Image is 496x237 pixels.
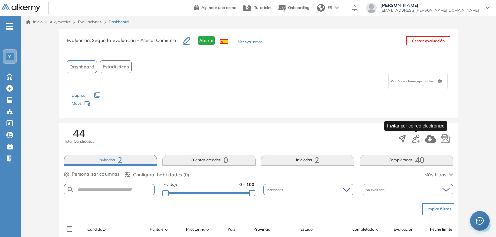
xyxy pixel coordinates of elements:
[267,187,284,192] span: Incidencias
[317,4,325,12] img: world
[67,186,75,194] img: SEARCH_ALT
[384,121,447,131] div: Invitar por correo electrónico
[8,54,11,59] span: Y
[162,155,256,166] button: Cuentas creadas0
[150,226,164,232] span: Puntaje
[67,60,97,73] button: Dashboard
[186,226,205,232] span: Proctoring
[69,63,94,70] span: Dashboard
[261,155,354,166] button: Iniciadas2
[476,217,484,225] span: message
[388,73,448,89] div: Configuraciones opcionales
[64,171,119,178] button: Personalizar columnas
[72,93,87,98] span: Duplicar
[424,171,453,178] button: Más filtros
[90,37,178,43] span: : Segunda evaluación - Asesor Comercial.
[228,226,235,232] span: País
[239,181,254,188] span: 0 - 100
[406,36,450,45] button: Cerrar evaluación
[164,181,178,188] span: Puntaje
[201,5,236,10] span: Agendar una demo
[328,5,332,11] span: ES
[72,171,119,178] span: Personalizar columnas
[363,184,453,195] div: No evaluado
[238,39,263,46] button: Ver evaluación
[391,79,435,84] span: Configuraciones opcionales
[376,229,379,231] img: [missing "en.ARROW_ALT" translation]
[78,19,102,24] a: Evaluaciones
[73,128,85,138] span: 44
[288,5,309,10] span: Onboarding
[380,3,479,8] span: [PERSON_NAME]
[254,226,270,232] span: Provincia
[125,171,189,178] button: Configurar habilidades (0)
[430,226,452,232] span: Fecha límite
[194,3,236,11] a: Agendar una demo
[50,19,71,24] span: Alkymetrics
[352,226,374,232] span: Completado
[254,5,272,10] span: Tutoriales
[206,229,210,231] img: [missing "en.ARROW_ALT" translation]
[360,155,453,166] button: Completadas40
[424,171,446,178] span: Más filtros
[87,226,106,232] span: Candidato
[26,19,43,25] a: Inicio
[64,155,157,166] button: Invitados2
[366,187,386,192] span: No evaluado
[1,4,40,12] img: Logo
[263,184,353,195] div: Incidencias
[422,203,454,215] button: Limpiar filtros
[278,1,309,15] button: Onboarding
[72,98,137,110] div: Mover
[6,26,13,27] i: -
[109,19,129,25] span: Dashboard
[64,138,94,144] span: Total Candidatos
[380,8,479,13] span: [EMAIL_ADDRESS][PERSON_NAME][DOMAIN_NAME]
[67,36,183,50] h3: Evaluación
[220,39,228,44] img: ESP
[103,63,129,70] span: Estadísticas
[100,60,132,73] button: Estadísticas
[165,229,168,231] img: [missing "en.ARROW_ALT" translation]
[335,6,339,9] img: arrow
[198,36,215,45] span: Abierta
[394,226,413,232] span: Evaluación
[300,226,313,232] span: Estado
[133,171,189,178] span: Configurar habilidades (0)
